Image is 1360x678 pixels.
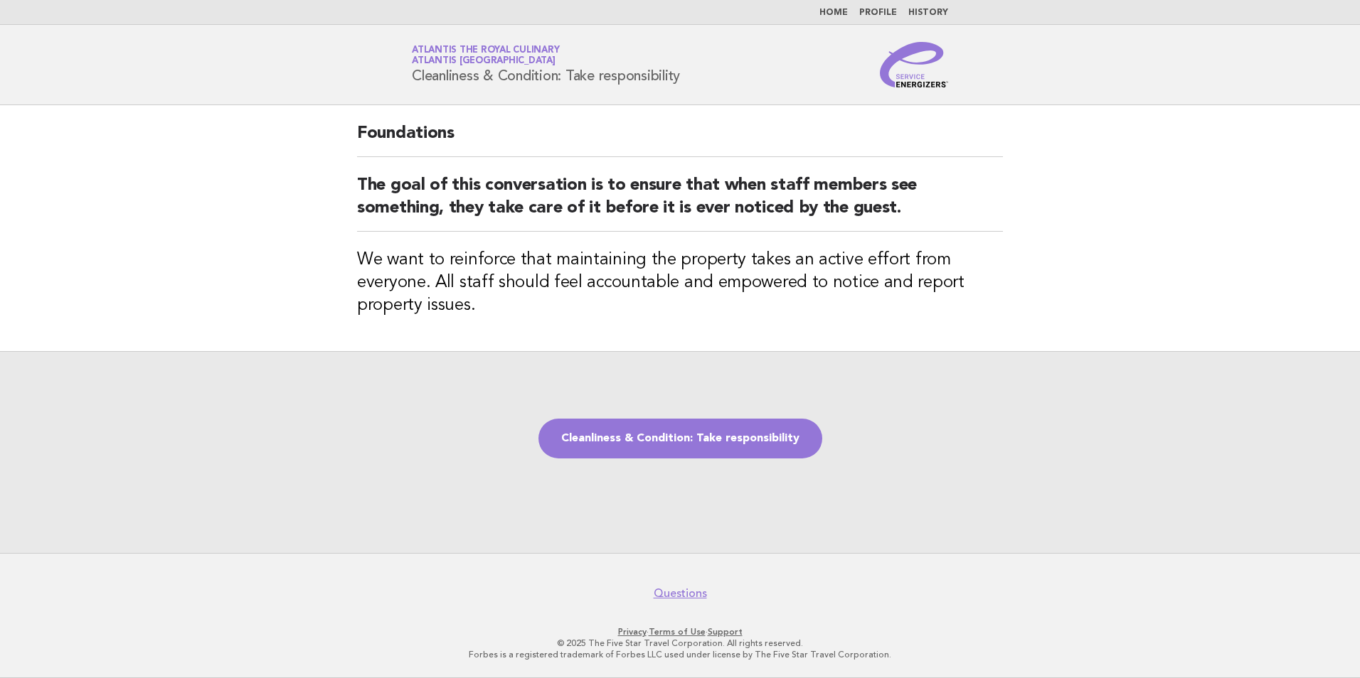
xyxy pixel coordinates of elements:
[880,42,948,87] img: Service Energizers
[357,122,1003,157] h2: Foundations
[245,649,1115,660] p: Forbes is a registered trademark of Forbes LLC used under license by The Five Star Travel Corpora...
[908,9,948,17] a: History
[819,9,848,17] a: Home
[412,45,559,65] a: Atlantis the Royal CulinaryAtlantis [GEOGRAPHIC_DATA]
[412,57,556,66] span: Atlantis [GEOGRAPHIC_DATA]
[859,9,897,17] a: Profile
[708,627,743,637] a: Support
[649,627,706,637] a: Terms of Use
[245,626,1115,637] p: · ·
[618,627,647,637] a: Privacy
[412,46,680,83] h1: Cleanliness & Condition: Take responsibility
[245,637,1115,649] p: © 2025 The Five Star Travel Corporation. All rights reserved.
[538,419,822,458] a: Cleanliness & Condition: Take responsibility
[357,174,1003,232] h2: The goal of this conversation is to ensure that when staff members see something, they take care ...
[654,586,707,601] a: Questions
[357,249,1003,317] h3: We want to reinforce that maintaining the property takes an active effort from everyone. All staf...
